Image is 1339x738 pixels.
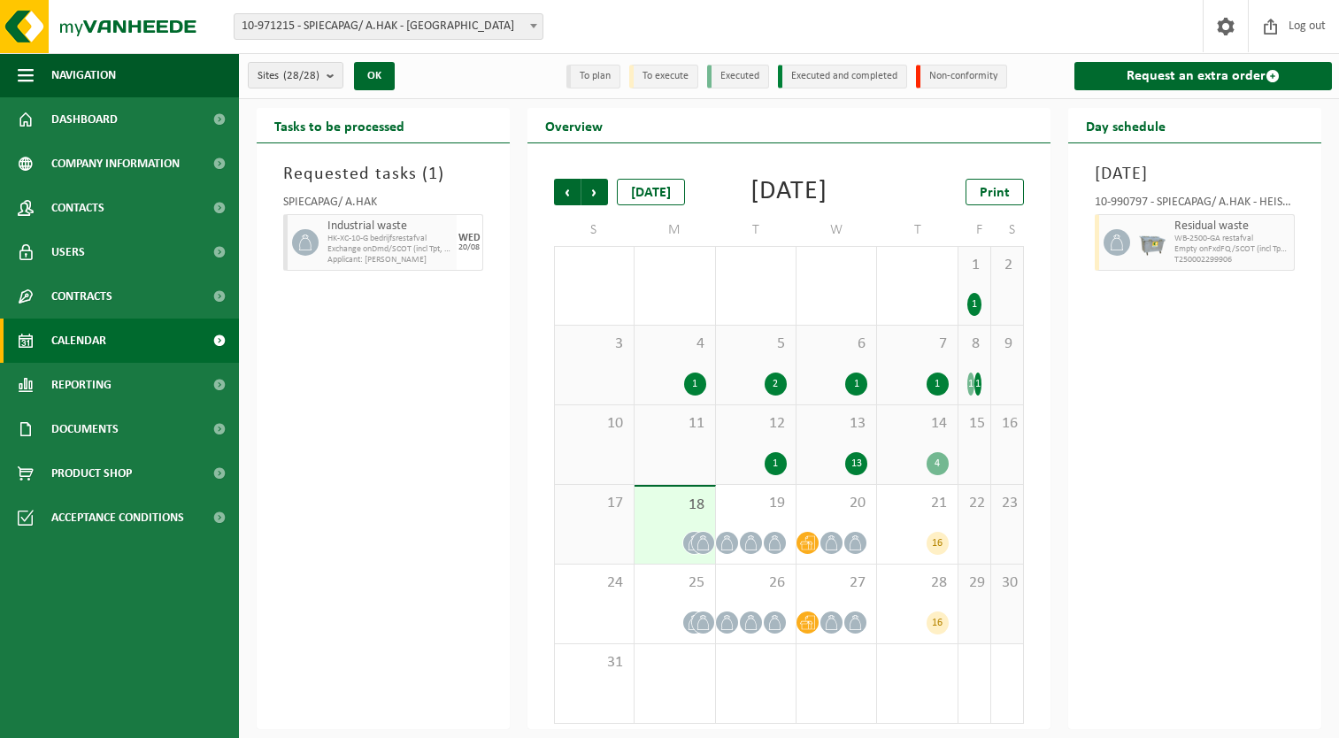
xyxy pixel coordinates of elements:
[1074,62,1332,90] a: Request an extra order
[967,414,981,434] span: 15
[51,451,132,496] span: Product Shop
[1000,256,1014,275] span: 2
[845,452,867,475] div: 13
[886,573,948,593] span: 28
[991,214,1024,246] td: S
[966,179,1024,205] a: Print
[51,319,106,363] span: Calendar
[527,108,620,142] h2: Overview
[927,532,949,555] div: 16
[927,373,949,396] div: 1
[235,14,543,39] span: 10-971215 - SPIECAPAG/ A.HAK - BRUGGE
[967,373,974,396] div: 1
[617,179,685,205] div: [DATE]
[581,179,608,205] span: Next
[1068,108,1183,142] h2: Day schedule
[1000,573,1014,593] span: 30
[354,62,395,90] button: OK
[458,243,480,252] div: 20/08
[1000,334,1014,354] span: 9
[643,414,705,434] span: 11
[684,373,706,396] div: 1
[725,414,787,434] span: 12
[967,293,981,316] div: 1
[967,494,981,513] span: 22
[283,196,483,214] div: SPIECAPAG/ A.HAK
[958,214,991,246] td: F
[283,70,319,81] count: (28/28)
[1095,196,1295,214] div: 10-990797 - SPIECAPAG/ A.HAK - HEISTLAAN - RAMSKAPELLE
[1174,244,1289,255] span: Empty onFxdFQ/SCOT (incl Tpt, Trtmt) - COMP
[796,214,877,246] td: W
[51,407,119,451] span: Documents
[248,62,343,88] button: Sites(28/28)
[1000,494,1014,513] span: 23
[1174,234,1289,244] span: WB-2500-GA restafval
[554,214,635,246] td: S
[927,452,949,475] div: 4
[643,334,705,354] span: 4
[564,334,625,354] span: 3
[327,255,452,265] span: Applicant: [PERSON_NAME]
[283,161,483,188] h3: Requested tasks ( )
[258,63,319,89] span: Sites
[974,373,981,396] div: 1
[778,65,907,88] li: Executed and completed
[51,363,112,407] span: Reporting
[643,573,705,593] span: 25
[725,573,787,593] span: 26
[1174,219,1289,234] span: Residual waste
[716,214,796,246] td: T
[805,414,867,434] span: 13
[257,108,422,142] h2: Tasks to be processed
[51,97,118,142] span: Dashboard
[327,219,452,234] span: Industrial waste
[327,234,452,244] span: HK-XC-10-G bedrijfsrestafval
[967,573,981,593] span: 29
[886,334,948,354] span: 7
[707,65,769,88] li: Executed
[51,142,180,186] span: Company information
[927,611,949,634] div: 16
[327,244,452,255] span: Exchange onDmd/SCOT (incl Tpt, Hand) - Weekday - HK (Exch)
[967,256,981,275] span: 1
[643,496,705,515] span: 18
[765,452,787,475] div: 1
[51,496,184,540] span: Acceptance conditions
[566,65,620,88] li: To plan
[886,494,948,513] span: 21
[765,373,787,396] div: 2
[51,186,104,230] span: Contacts
[234,13,543,40] span: 10-971215 - SPIECAPAG/ A.HAK - BRUGGE
[750,179,827,205] div: [DATE]
[428,165,438,183] span: 1
[629,65,698,88] li: To execute
[805,334,867,354] span: 6
[564,494,625,513] span: 17
[725,494,787,513] span: 19
[725,334,787,354] span: 5
[635,214,715,246] td: M
[1095,161,1295,188] h3: [DATE]
[51,230,85,274] span: Users
[564,653,625,673] span: 31
[980,186,1010,200] span: Print
[845,373,867,396] div: 1
[1000,414,1014,434] span: 16
[51,53,116,97] span: Navigation
[886,414,948,434] span: 14
[564,573,625,593] span: 24
[1139,229,1166,256] img: WB-2500-GAL-GY-01
[805,573,867,593] span: 27
[554,179,581,205] span: Previous
[967,334,981,354] span: 8
[1174,255,1289,265] span: T250002299906
[458,233,481,243] div: WED
[51,274,112,319] span: Contracts
[877,214,958,246] td: T
[916,65,1007,88] li: Non-conformity
[805,494,867,513] span: 20
[564,414,625,434] span: 10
